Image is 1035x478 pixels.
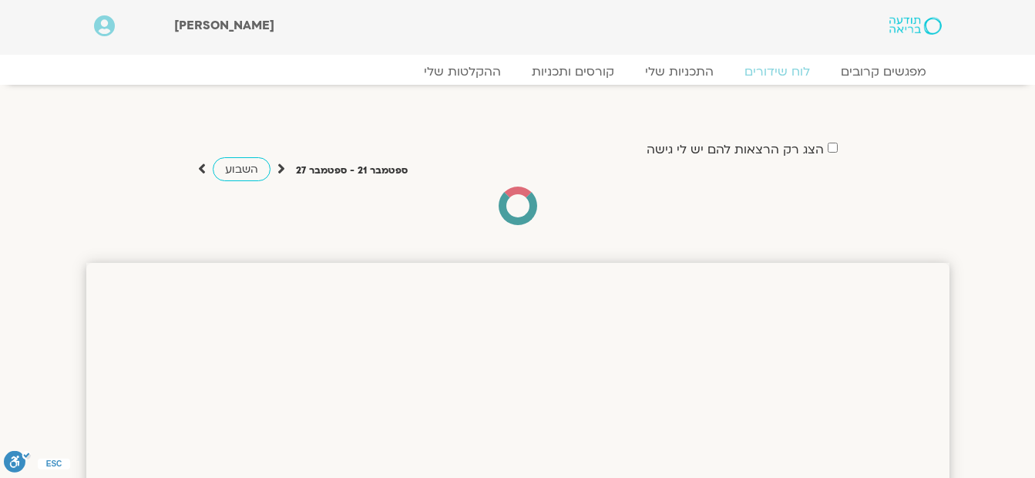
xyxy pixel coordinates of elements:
[647,143,824,157] label: הצג רק הרצאות להם יש לי גישה
[408,64,516,79] a: ההקלטות שלי
[825,64,942,79] a: מפגשים קרובים
[296,163,408,179] p: ספטמבר 21 - ספטמבר 27
[516,64,630,79] a: קורסים ותכניות
[213,157,271,181] a: השבוע
[94,64,942,79] nav: Menu
[174,17,274,34] span: [PERSON_NAME]
[729,64,825,79] a: לוח שידורים
[630,64,729,79] a: התכניות שלי
[225,162,258,177] span: השבוע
